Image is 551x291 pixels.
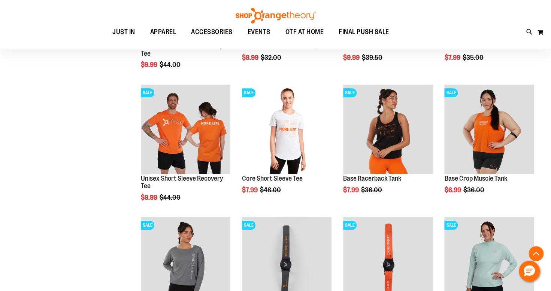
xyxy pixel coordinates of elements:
[462,54,484,61] span: $35.00
[444,221,458,230] span: SALE
[444,85,534,174] img: Product image for Base Crop Muscle Tank
[141,85,230,174] img: Product image for Unisex Short Sleeve Recovery Tee
[242,85,331,174] img: Product image for Core Short Sleeve Tee
[444,54,461,61] span: $7.99
[343,175,401,182] a: Base Racerback Tank
[242,186,259,194] span: $7.99
[141,221,154,230] span: SALE
[141,61,158,68] span: $9.99
[240,24,278,41] a: EVENTS
[141,88,154,97] span: SALE
[339,24,389,40] span: FINAL PUSH SALE
[343,186,360,194] span: $7.99
[141,42,223,57] a: Unisex Short Sleeve Recovery Tee
[184,24,240,41] a: ACCESSORIES
[242,175,303,182] a: Core Short Sleeve Tee
[362,54,384,61] span: $39.50
[143,24,184,41] a: APPAREL
[463,186,485,194] span: $36.00
[343,54,361,61] span: $9.99
[285,24,324,40] span: OTF AT HOME
[242,54,260,61] span: $8.99
[137,81,234,220] div: product
[343,221,357,230] span: SALE
[444,42,496,50] a: Base Tie Back Tank
[331,24,397,40] a: FINAL PUSH SALE
[339,81,436,213] div: product
[361,186,383,194] span: $36.00
[441,81,538,213] div: product
[112,24,135,40] span: JUST IN
[343,42,401,50] a: Base Racerback Tank
[242,42,329,50] a: Shoulder Short Sleeve Crop Tee
[260,186,282,194] span: $46.00
[444,175,507,182] a: Base Crop Muscle Tank
[141,85,230,175] a: Product image for Unisex Short Sleeve Recovery TeeSALE
[234,8,317,24] img: Shop Orangetheory
[105,24,143,41] a: JUST IN
[141,175,223,190] a: Unisex Short Sleeve Recovery Tee
[343,88,357,97] span: SALE
[261,54,282,61] span: $32.00
[160,61,182,68] span: $44.00
[444,186,462,194] span: $6.99
[519,261,540,282] button: Hello, have a question? Let’s chat.
[529,246,544,261] button: Back To Top
[141,194,158,201] span: $9.99
[444,85,534,175] a: Product image for Base Crop Muscle TankSALE
[343,85,433,174] img: Product image for Base Racerback Tank
[191,24,233,40] span: ACCESSORIES
[238,81,335,213] div: product
[242,85,331,175] a: Product image for Core Short Sleeve TeeSALE
[248,24,270,40] span: EVENTS
[160,194,182,201] span: $44.00
[150,24,176,40] span: APPAREL
[242,221,255,230] span: SALE
[278,24,331,41] a: OTF AT HOME
[343,85,433,175] a: Product image for Base Racerback TankSALE
[242,88,255,97] span: SALE
[444,88,458,97] span: SALE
